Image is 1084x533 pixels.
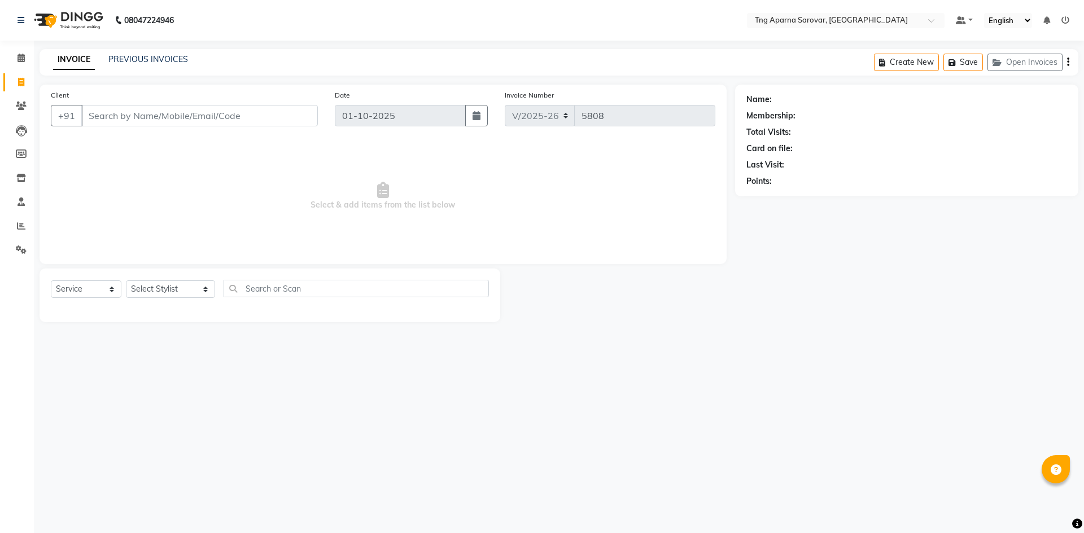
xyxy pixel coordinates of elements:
label: Date [335,90,350,100]
div: Name: [746,94,772,105]
button: +91 [51,105,82,126]
a: INVOICE [53,50,95,70]
input: Search or Scan [224,280,489,297]
label: Invoice Number [505,90,554,100]
button: Open Invoices [987,54,1063,71]
div: Membership: [746,110,795,122]
div: Points: [746,175,772,187]
a: PREVIOUS INVOICES [108,54,188,64]
div: Total Visits: [746,126,791,138]
button: Create New [874,54,939,71]
div: Card on file: [746,143,793,155]
img: logo [29,5,106,36]
span: Select & add items from the list below [51,140,715,253]
iframe: chat widget [1037,488,1073,522]
label: Client [51,90,69,100]
button: Save [943,54,983,71]
input: Search by Name/Mobile/Email/Code [81,105,318,126]
div: Last Visit: [746,159,784,171]
b: 08047224946 [124,5,174,36]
